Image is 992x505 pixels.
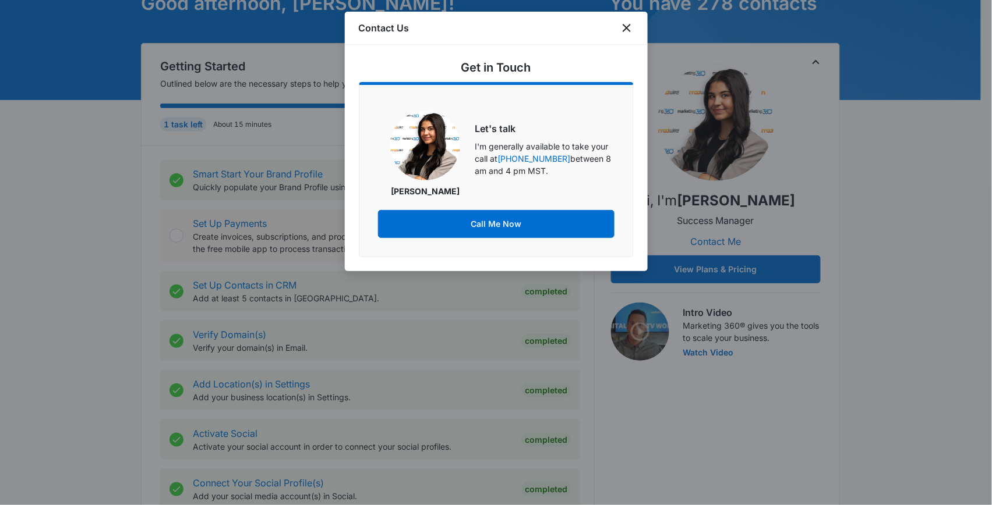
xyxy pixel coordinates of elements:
[475,122,614,136] h6: Let's talk
[390,111,460,180] img: Sophia Elmore
[391,185,460,197] p: [PERSON_NAME]
[497,154,570,163] a: [PHONE_NUMBER]
[359,21,409,35] h1: Contact Us
[378,210,615,238] button: Call Me Now
[475,140,614,177] p: I'm generally available to take your call at between 8 am and 4 pm MST.
[620,21,634,35] button: close
[461,59,531,76] h5: Get in Touch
